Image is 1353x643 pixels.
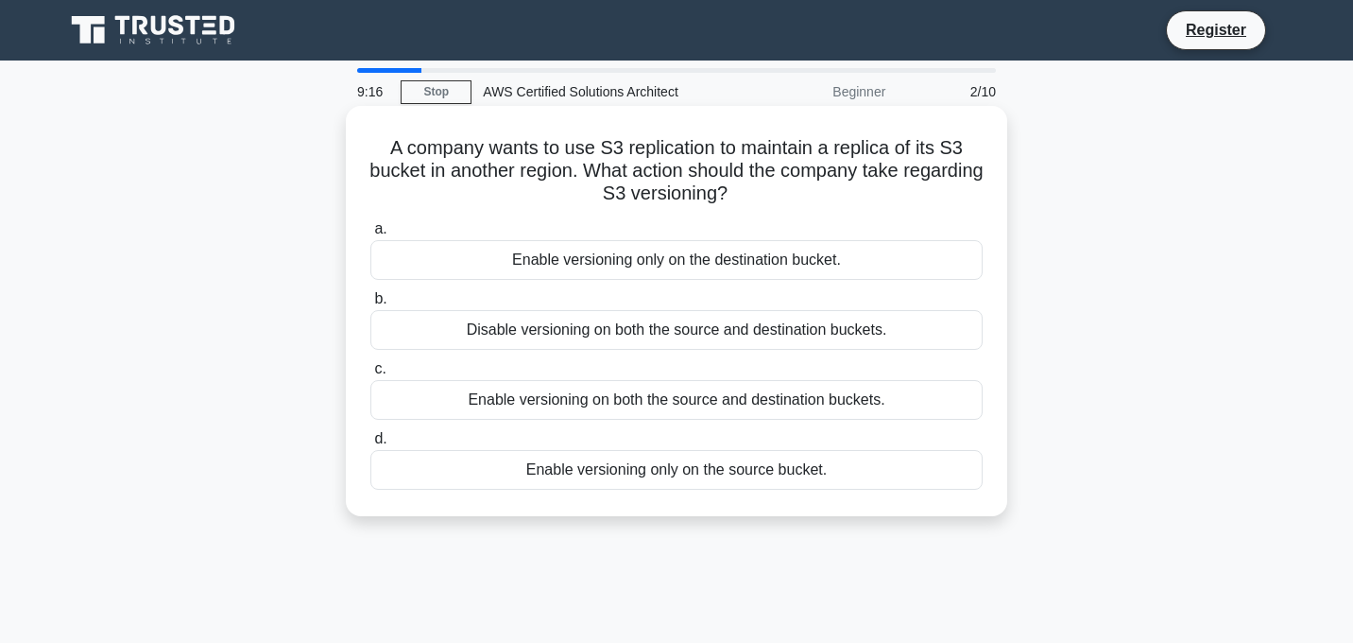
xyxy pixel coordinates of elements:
[401,80,471,104] a: Stop
[374,360,385,376] span: c.
[374,430,386,446] span: d.
[370,380,983,420] div: Enable versioning on both the source and destination buckets.
[374,290,386,306] span: b.
[368,136,985,206] h5: A company wants to use S3 replication to maintain a replica of its S3 bucket in another region. W...
[897,73,1007,111] div: 2/10
[1174,18,1258,42] a: Register
[374,220,386,236] span: a.
[370,240,983,280] div: Enable versioning only on the destination bucket.
[346,73,401,111] div: 9:16
[370,450,983,490] div: Enable versioning only on the source bucket.
[471,73,731,111] div: AWS Certified Solutions Architect
[370,310,983,350] div: Disable versioning on both the source and destination buckets.
[731,73,897,111] div: Beginner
